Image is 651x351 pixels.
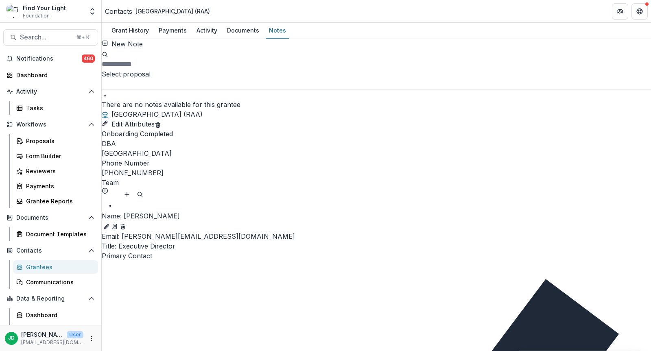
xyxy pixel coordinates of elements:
a: Name: [PERSON_NAME] [102,211,651,221]
a: Communications [13,275,98,289]
div: Document Templates [26,230,92,238]
span: Name : [102,212,122,220]
div: Payments [155,24,190,36]
div: Payments [26,182,92,190]
button: Search... [3,29,98,46]
span: Notifications [16,55,82,62]
button: Add [122,190,132,199]
h2: [GEOGRAPHIC_DATA] (RAA) [111,109,203,119]
span: Phone Number [102,158,150,168]
span: Contacts [16,247,85,254]
button: Open Documents [3,211,98,224]
a: Notes [266,23,289,39]
p: Team [102,178,119,187]
a: Grantee Reports [13,194,98,208]
button: Delete [155,119,161,129]
div: [GEOGRAPHIC_DATA] [102,148,651,158]
a: Dashboard [13,308,98,322]
button: Open Data & Reporting [3,292,98,305]
p: Executive Director [102,241,651,251]
a: Grant History [108,23,152,39]
a: Document Templates [13,227,98,241]
span: Foundation [23,12,50,20]
div: Reviewers [26,167,92,175]
button: Edit Attributes [102,119,155,129]
div: Notes [266,24,289,36]
span: Activity [16,88,85,95]
button: Open Contacts [3,244,98,257]
div: Proposals [26,137,92,145]
a: Contacts [105,7,132,16]
p: There are no notes available for this grantee [102,100,651,109]
span: DBA [102,139,116,148]
a: Reviewers [13,164,98,178]
span: Title : [102,242,116,250]
p: User [67,331,83,338]
a: Activity [193,23,221,39]
div: [PHONE_NUMBER] [102,168,651,178]
span: 460 [82,55,95,63]
div: Form Builder [26,152,92,160]
a: Payments [155,23,190,39]
p: [PERSON_NAME] [21,330,63,339]
span: Primary Contact [102,252,152,260]
div: Grantees [26,263,92,271]
a: Email: [PERSON_NAME][EMAIL_ADDRESS][DOMAIN_NAME] [102,232,295,240]
span: Data & Reporting [16,295,85,302]
button: Open entity switcher [87,3,98,20]
div: Grant History [108,24,152,36]
a: Documents [224,23,262,39]
div: Communications [26,278,92,286]
a: Data Report [13,323,98,337]
div: Select proposal [102,69,651,79]
span: Email: [102,232,120,240]
a: Tasks [13,101,98,115]
button: More [87,334,96,343]
span: Documents [16,214,85,221]
a: Go to contact [111,222,118,230]
button: Open Workflows [3,118,98,131]
span: Onboarding Completed [102,130,173,138]
div: Tasks [26,104,92,112]
button: Edit [102,222,111,231]
button: Open Activity [3,85,98,98]
button: Get Help [631,3,648,20]
p: [PERSON_NAME] [102,211,651,221]
a: Grantees [13,260,98,274]
button: Deletes [118,222,128,231]
button: Partners [612,3,628,20]
button: New Note [102,39,143,49]
div: Documents [224,24,262,36]
div: Dashboard [26,311,92,319]
a: Proposals [13,134,98,148]
img: Find Your Light [7,5,20,18]
button: Search [135,190,145,199]
a: Dashboard [3,68,98,82]
button: Notifications460 [3,52,98,65]
a: Form Builder [13,149,98,163]
div: ⌘ + K [75,33,91,42]
div: Activity [193,24,221,36]
div: Jeffrey Dollinger [8,336,15,341]
div: [GEOGRAPHIC_DATA] (RAA) [135,7,210,15]
p: [EMAIL_ADDRESS][DOMAIN_NAME] [21,339,83,346]
div: Find Your Light [23,4,66,12]
span: Workflows [16,121,85,128]
nav: breadcrumb [105,5,213,17]
div: Grantee Reports [26,197,92,205]
a: Payments [13,179,98,193]
span: Search... [20,33,72,41]
div: Dashboard [16,71,92,79]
